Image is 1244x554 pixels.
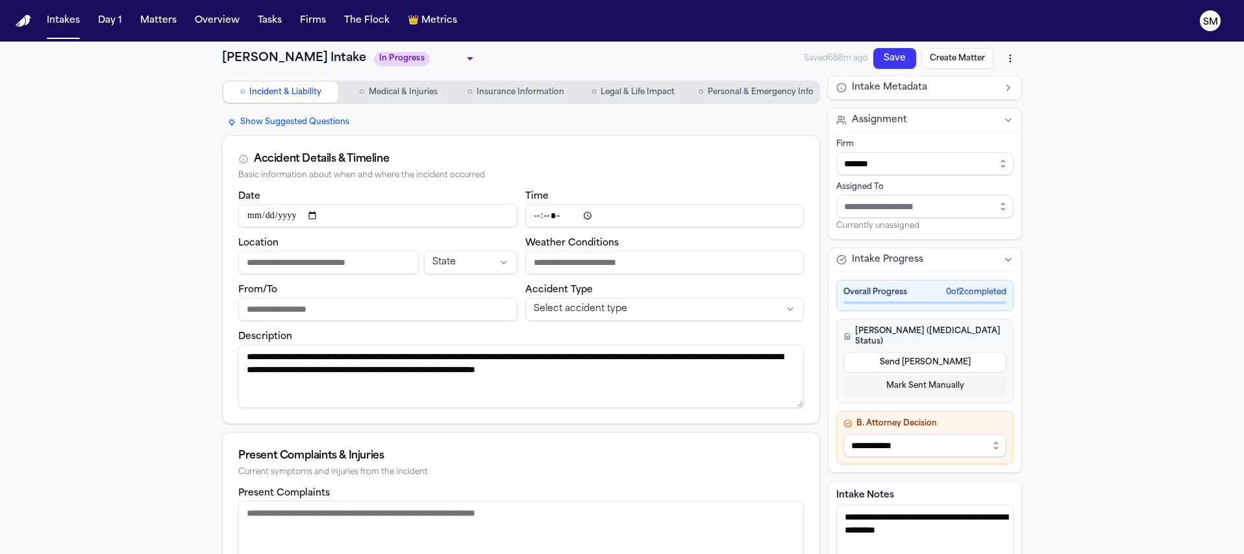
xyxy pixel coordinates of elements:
[222,49,366,68] h1: [PERSON_NAME] Intake
[828,76,1021,99] button: Intake Metadata
[238,488,330,498] label: Present Complaints
[873,48,916,69] button: Save
[708,87,814,97] span: Personal & Emergency Info
[693,82,819,103] button: Go to Personal & Emergency Info
[238,448,804,464] div: Present Complaints & Injuries
[843,326,1006,347] h4: [PERSON_NAME] ([MEDICAL_DATA] Status)
[223,82,338,103] button: Go to Incident & Liability
[408,14,419,27] span: crown
[591,86,597,99] span: ○
[339,9,395,32] button: The Flock
[458,82,573,103] button: Go to Insurance Information
[238,468,804,477] div: Current symptoms and injuries from the incident
[843,352,1006,373] button: Send [PERSON_NAME]
[525,251,804,274] input: Weather conditions
[249,87,321,97] span: Incident & Liability
[843,287,907,297] span: Overall Progress
[42,9,85,32] button: Intakes
[804,53,868,64] span: Saved 688m ago
[852,81,927,94] span: Intake Metadata
[843,375,1006,396] button: Mark Sent Manually
[836,195,1014,218] input: Assign to staff member
[525,238,619,248] label: Weather Conditions
[852,253,923,266] span: Intake Progress
[836,221,919,231] span: Currently unassigned
[238,192,260,201] label: Date
[135,9,182,32] button: Matters
[525,192,549,201] label: Time
[254,151,389,167] div: Accident Details & Timeline
[238,204,517,227] input: Incident date
[421,14,457,27] span: Metrics
[222,114,355,130] button: Show Suggested Questions
[699,86,704,99] span: ○
[374,52,430,66] span: In Progress
[374,49,478,68] div: Update intake status
[601,87,675,97] span: Legal & Life Impact
[253,9,287,32] button: Tasks
[295,9,331,32] button: Firms
[359,86,364,99] span: ○
[836,139,1014,149] div: Firm
[16,15,31,27] img: Finch Logo
[238,285,277,295] label: From/To
[921,48,993,69] button: Create Matter
[467,86,472,99] span: ○
[836,152,1014,175] input: Select firm
[525,285,593,295] label: Accident Type
[828,108,1021,132] button: Assignment
[190,9,245,32] button: Overview
[238,251,419,274] input: Incident location
[238,171,804,181] div: Basic information about when and where the incident occurred
[852,114,907,127] span: Assignment
[238,238,279,248] label: Location
[240,86,245,99] span: ○
[843,418,1006,429] h4: B. Attorney Decision
[16,15,31,27] a: Home
[576,82,691,103] button: Go to Legal & Life Impact
[369,87,438,97] span: Medical & Injuries
[93,9,127,32] button: Day 1
[477,87,564,97] span: Insurance Information
[341,82,456,103] button: Go to Medical & Injuries
[836,489,1014,502] label: Intake Notes
[403,9,462,32] button: crownMetrics
[836,182,1014,192] div: Assigned To
[238,297,517,321] input: From/To destination
[238,344,804,408] textarea: Incident description
[424,251,517,274] button: Incident state
[238,332,292,342] label: Description
[1203,18,1218,27] text: SM
[946,287,1006,297] span: 0 of 2 completed
[525,204,804,227] input: Incident time
[828,248,1021,271] button: Intake Progress
[999,47,1022,70] button: More actions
